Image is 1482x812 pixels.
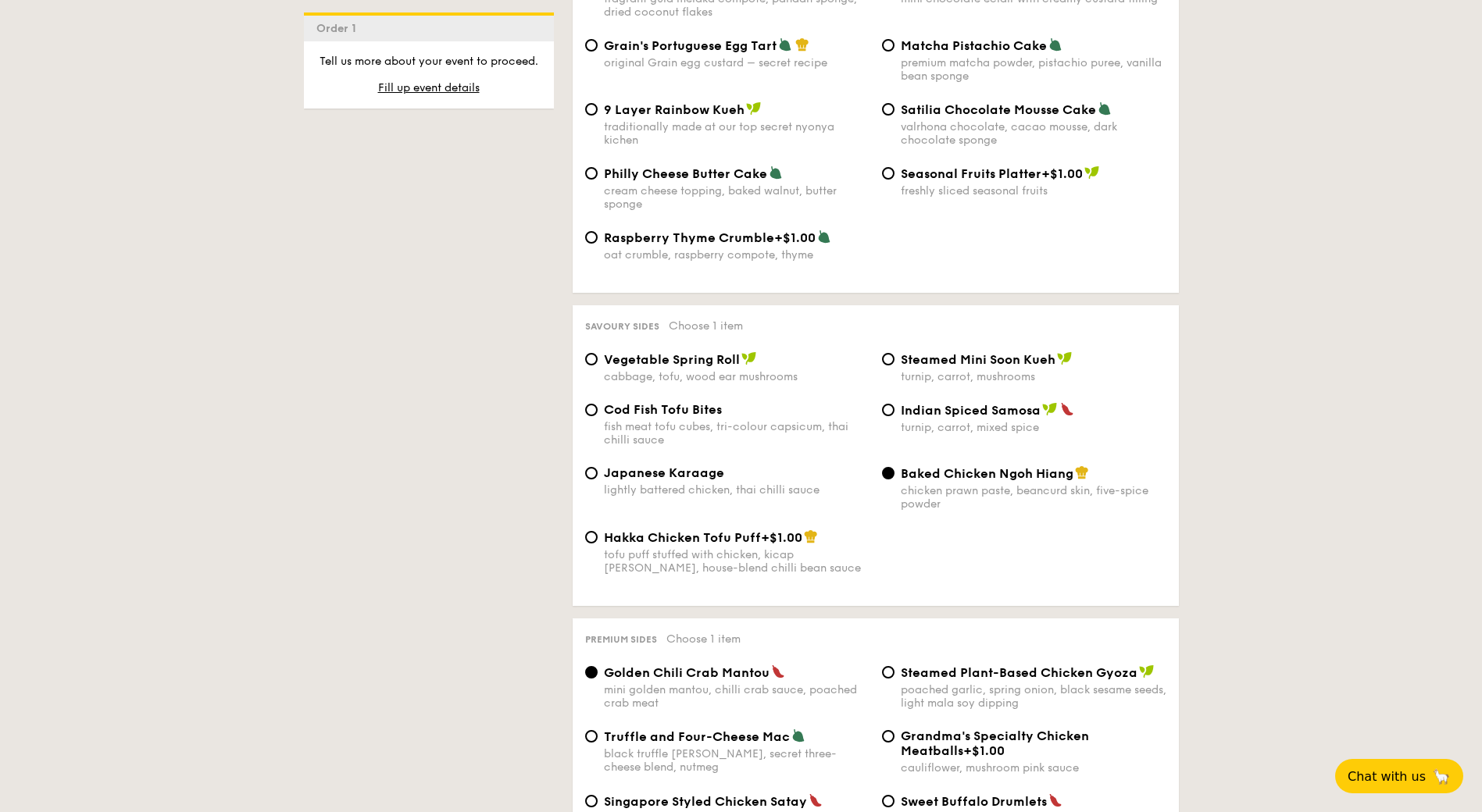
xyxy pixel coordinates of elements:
button: Chat with us🦙 [1335,759,1463,793]
img: icon-vegan.f8ff3823.svg [741,351,757,365]
div: turnip, carrot, mixed spice [901,421,1166,434]
span: Grandma's Specialty Chicken Meatballs [901,728,1089,758]
input: Cod Fish Tofu Bitesfish meat tofu cubes, tri-colour capsicum, thai chilli sauce [585,404,598,416]
span: Savoury sides [585,321,659,332]
span: +$1.00 [1041,166,1083,181]
img: icon-vegetarian.fe4039eb.svg [791,728,805,743]
span: Steamed Mini Soon Kueh [901,352,1055,367]
input: Vegetable Spring Rollcabbage, tofu, wood ear mushrooms [585,353,598,365]
div: cauliflower, mushroom pink sauce [901,761,1166,775]
div: freshly sliced seasonal fruits [901,184,1166,198]
input: Matcha Pistachio Cakepremium matcha powder, pistachio puree, vanilla bean sponge [882,39,895,52]
div: mini golden mantou, chilli crab sauce, poached crab meat [604,683,870,710]
input: Indian Spiced Samosaturnip, carrot, mixed spice [882,404,895,416]
div: original Grain egg custard – secret recipe [604,56,870,69]
span: Raspberry Thyme Crumble [604,230,774,245]
span: Seasonal Fruits Platter [901,166,1041,181]
img: icon-chef-hat.a58ddaea.svg [1075,465,1089,479]
input: Japanese Karaagelightly battered chicken, thai chilli sauce [585,467,598,479]
img: icon-chef-hat.a58ddaea.svg [804,529,818,543]
span: Singapore Styled Chicken Satay [604,794,807,809]
input: Baked Chicken Ngoh Hiangchicken prawn paste, beancurd skin, five-spice powder [882,467,895,479]
span: Golden Chili Crab Mantou [604,665,770,680]
img: icon-vegan.f8ff3823.svg [1084,166,1100,180]
span: Matcha Pistachio Cake [901,38,1047,53]
div: lightly battered chicken, thai chilli sauce [604,483,870,497]
span: Satilia Chocolate Mousse Cake [901,102,1096,117]
span: Order 1 [316,22,362,35]
input: Satilia Chocolate Mousse Cakevalrhona chocolate, cacao mousse, dark chocolate sponge [882,103,895,116]
img: icon-vegetarian.fe4039eb.svg [1048,37,1062,52]
span: Sweet Buffalo Drumlets [901,794,1047,809]
span: +$1.00 [774,230,816,245]
span: Grain's Portuguese Egg Tart [604,38,777,53]
span: Cod Fish Tofu Bites [604,402,722,417]
input: 9 Layer Rainbow Kuehtraditionally made at our top secret nyonya kichen [585,103,598,116]
div: cream cheese topping, baked walnut, butter sponge [604,184,870,211]
div: turnip, carrot, mushrooms [901,370,1166,383]
span: Japanese Karaage [604,465,724,480]
span: Baked Chicken Ngoh Hiang [901,466,1073,481]
input: Philly Cheese Butter Cakecream cheese topping, baked walnut, butter sponge [585,167,598,180]
span: 🦙 [1432,767,1451,785]
span: Choose 1 item [669,319,743,333]
div: traditionally made at our top secret nyonya kichen [604,120,870,147]
img: icon-spicy.37a8142b.svg [1048,793,1062,807]
img: icon-chef-hat.a58ddaea.svg [795,37,809,52]
span: 9 Layer Rainbow Kueh [604,102,745,117]
p: Tell us more about your event to proceed. [316,54,541,69]
img: icon-vegetarian.fe4039eb.svg [817,230,831,244]
div: poached garlic, spring onion, black sesame seeds, light mala soy dipping [901,683,1166,710]
img: icon-vegan.f8ff3823.svg [1042,402,1058,416]
input: Grain's Portuguese Egg Tartoriginal Grain egg custard – secret recipe [585,39,598,52]
input: Truffle and Four-Cheese Macblack truffle [PERSON_NAME], secret three-cheese blend, nutmeg [585,730,598,743]
span: +$1.00 [761,530,802,545]
span: Truffle and Four-Cheese Mac [604,729,790,744]
img: icon-vegan.f8ff3823.svg [1057,351,1073,365]
span: Philly Cheese Butter Cake [604,166,767,181]
input: Seasonal Fruits Platter+$1.00freshly sliced seasonal fruits [882,167,895,180]
span: Chat with us [1348,769,1426,784]
div: valrhona chocolate, cacao mousse, dark chocolate sponge [901,120,1166,147]
input: Raspberry Thyme Crumble+$1.00oat crumble, raspberry compote, thyme [585,231,598,244]
input: Steamed Mini Soon Kuehturnip, carrot, mushrooms [882,353,895,365]
input: Grandma's Specialty Chicken Meatballs+$1.00cauliflower, mushroom pink sauce [882,730,895,743]
div: tofu puff stuffed with chicken, kicap [PERSON_NAME], house-blend chilli bean sauce [604,548,870,575]
span: Fill up event details [378,81,480,94]
img: icon-vegan.f8ff3823.svg [1139,664,1155,678]
img: icon-spicy.37a8142b.svg [771,664,785,678]
div: chicken prawn paste, beancurd skin, five-spice powder [901,484,1166,511]
input: Sweet Buffalo Drumletsslow baked chicken drumlet, sweet and spicy sauce [882,795,895,807]
div: black truffle [PERSON_NAME], secret three-cheese blend, nutmeg [604,747,870,774]
span: Choose 1 item [666,632,741,646]
span: +$1.00 [963,743,1005,758]
input: Steamed Plant-Based Chicken Gyozapoached garlic, spring onion, black sesame seeds, light mala soy... [882,666,895,678]
img: icon-spicy.37a8142b.svg [1060,402,1074,416]
span: Hakka Chicken Tofu Puff [604,530,761,545]
img: icon-vegetarian.fe4039eb.svg [778,37,792,52]
div: cabbage, tofu, wood ear mushrooms [604,370,870,383]
div: fish meat tofu cubes, tri-colour capsicum, thai chilli sauce [604,420,870,447]
div: premium matcha powder, pistachio puree, vanilla bean sponge [901,56,1166,83]
input: Golden Chili Crab Mantoumini golden mantou, chilli crab sauce, poached crab meat [585,666,598,678]
img: icon-spicy.37a8142b.svg [809,793,823,807]
img: icon-vegetarian.fe4039eb.svg [769,166,783,180]
img: icon-vegan.f8ff3823.svg [746,101,762,116]
input: Singapore Styled Chicken Sataypeanut sauce, raw onions, cucumber [585,795,598,807]
span: Steamed Plant-Based Chicken Gyoza [901,665,1137,680]
span: Indian Spiced Samosa [901,403,1041,418]
span: Vegetable Spring Roll [604,352,740,367]
img: icon-vegetarian.fe4039eb.svg [1098,101,1112,116]
span: Premium sides [585,634,657,645]
div: oat crumble, raspberry compote, thyme [604,248,870,262]
input: Hakka Chicken Tofu Puff+$1.00tofu puff stuffed with chicken, kicap [PERSON_NAME], house-blend chi... [585,531,598,543]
